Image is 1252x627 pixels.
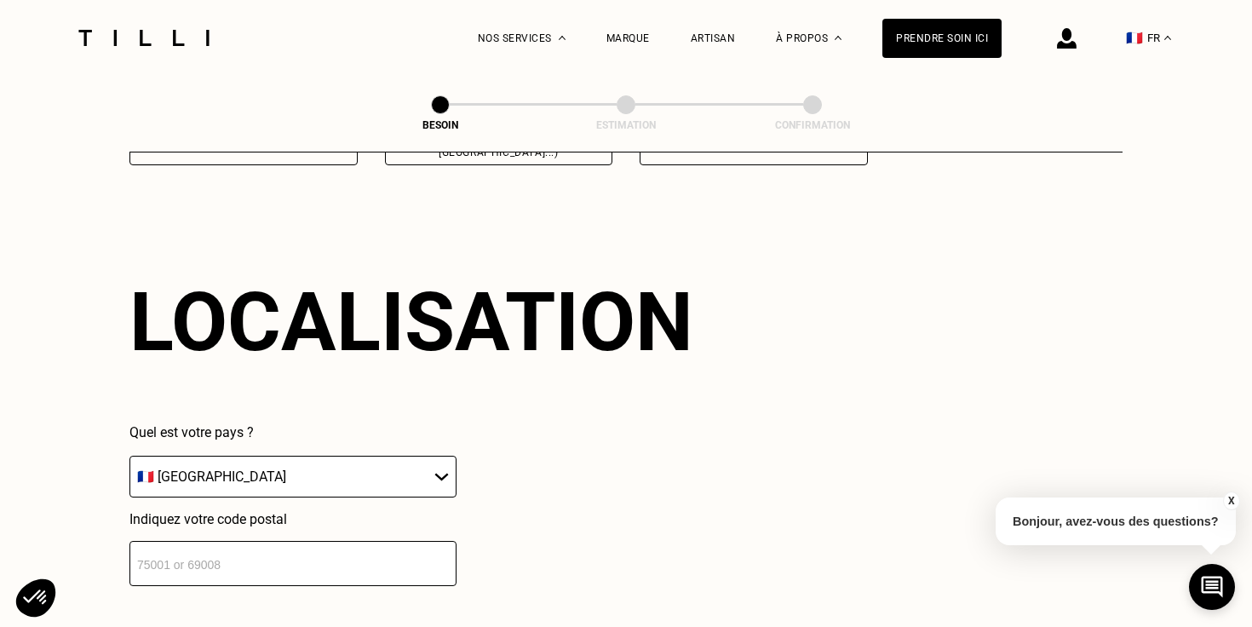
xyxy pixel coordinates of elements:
[727,119,898,131] div: Confirmation
[559,36,566,40] img: Menu déroulant
[606,32,650,44] a: Marque
[882,19,1002,58] a: Prendre soin ici
[1126,30,1143,46] span: 🇫🇷
[129,541,457,586] input: 75001 or 69008
[129,424,457,440] p: Quel est votre pays ?
[702,142,806,152] div: Technique - Sport
[1057,28,1077,49] img: icône connexion
[835,36,841,40] img: Menu déroulant à propos
[541,119,711,131] div: Estimation
[129,511,457,527] p: Indiquez votre code postal
[355,119,525,131] div: Besoin
[996,498,1236,545] p: Bonjour, avez-vous des questions?
[1222,492,1239,510] button: X
[72,30,215,46] img: Logo du service de couturière Tilli
[129,274,693,370] div: Localisation
[691,32,736,44] a: Artisan
[232,142,256,152] div: Cuir
[399,137,599,158] div: Autre ([GEOGRAPHIC_DATA], [GEOGRAPHIC_DATA]...)
[1164,36,1171,40] img: menu déroulant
